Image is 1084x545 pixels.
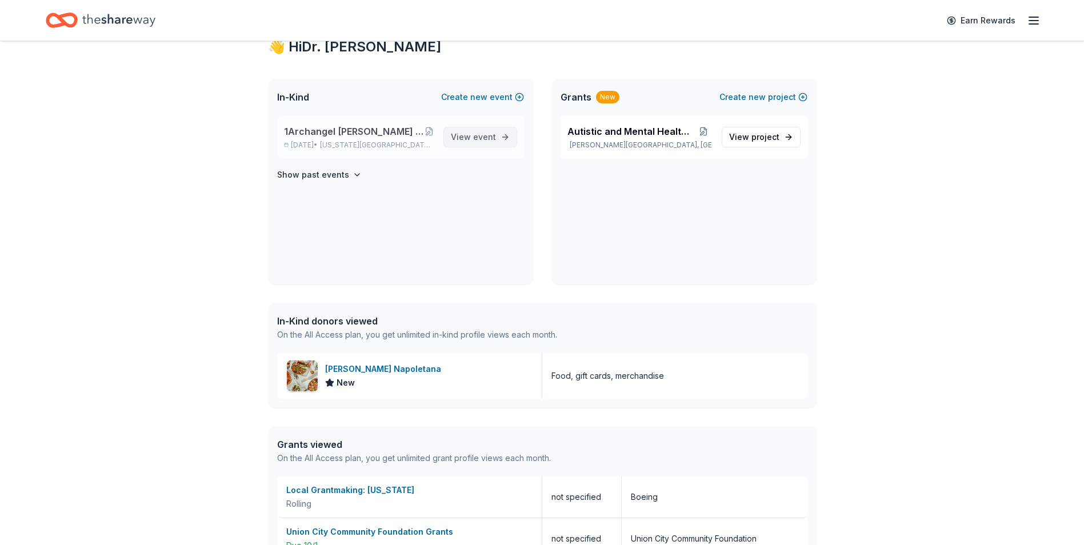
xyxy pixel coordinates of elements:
[320,141,434,150] span: [US_STATE][GEOGRAPHIC_DATA], [GEOGRAPHIC_DATA]
[441,90,524,104] button: Createnewevent
[719,90,807,104] button: Createnewproject
[277,168,362,182] button: Show past events
[277,451,551,465] div: On the All Access plan, you get unlimited grant profile views each month.
[286,497,533,511] div: Rolling
[277,328,557,342] div: On the All Access plan, you get unlimited in-kind profile views each month.
[284,125,424,138] span: 1Archangel [PERSON_NAME] and Adoption Children’s Christmas Gala
[277,168,349,182] h4: Show past events
[542,476,622,518] div: not specified
[567,125,694,138] span: Autistic and Mental Health Program
[443,127,517,147] a: View event
[631,490,658,504] div: Boeing
[749,90,766,104] span: new
[470,90,487,104] span: new
[268,38,817,56] div: 👋 Hi Dr. [PERSON_NAME]
[722,127,801,147] a: View project
[551,369,664,383] div: Food, gift cards, merchandise
[751,132,779,142] span: project
[325,362,446,376] div: [PERSON_NAME] Napoletana
[567,141,713,150] p: [PERSON_NAME][GEOGRAPHIC_DATA], [GEOGRAPHIC_DATA]
[940,10,1022,31] a: Earn Rewards
[277,90,309,104] span: In-Kind
[284,141,434,150] p: [DATE] •
[46,7,155,34] a: Home
[596,91,619,103] div: New
[451,130,496,144] span: View
[286,483,533,497] div: Local Grantmaking: [US_STATE]
[473,132,496,142] span: event
[277,314,557,328] div: In-Kind donors viewed
[729,130,779,144] span: View
[561,90,591,104] span: Grants
[287,360,318,391] img: Image for Frank Pepe Pizzeria Napoletana
[337,376,355,390] span: New
[277,438,551,451] div: Grants viewed
[286,525,533,539] div: Union City Community Foundation Grants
